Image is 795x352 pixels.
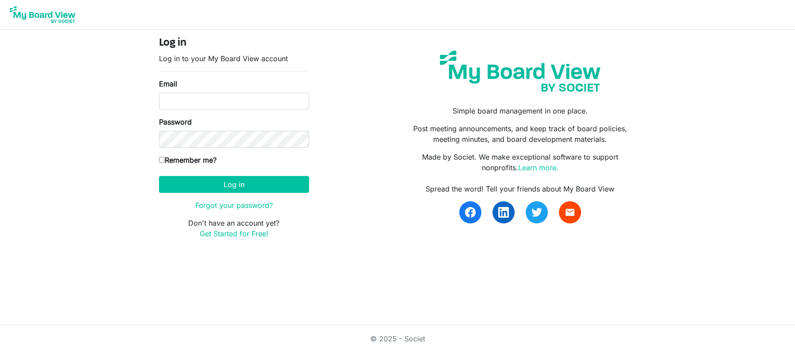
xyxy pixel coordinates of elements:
[404,184,636,194] div: Spread the word! Tell your friends about My Board View
[159,155,217,165] label: Remember me?
[498,207,509,218] img: linkedin.svg
[159,176,309,193] button: Log in
[433,44,607,98] img: my-board-view-societ.svg
[159,78,177,89] label: Email
[200,229,268,238] a: Get Started for Free!
[404,123,636,145] p: Post meeting announcements, and keep track of board policies, meeting minutes, and board developm...
[559,201,581,223] a: email
[195,201,273,210] a: Forgot your password?
[370,334,425,343] a: © 2025 - Societ
[159,218,309,239] p: Don't have an account yet?
[565,207,575,218] span: email
[159,53,309,64] p: Log in to your My Board View account
[531,207,542,218] img: twitter.svg
[159,117,192,127] label: Password
[159,37,309,50] h4: Log in
[7,4,78,26] img: My Board View Logo
[465,207,476,218] img: facebook.svg
[518,163,558,172] a: Learn more.
[404,106,636,116] p: Simple board management in one place.
[404,152,636,173] p: Made by Societ. We make exceptional software to support nonprofits.
[159,157,165,163] input: Remember me?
